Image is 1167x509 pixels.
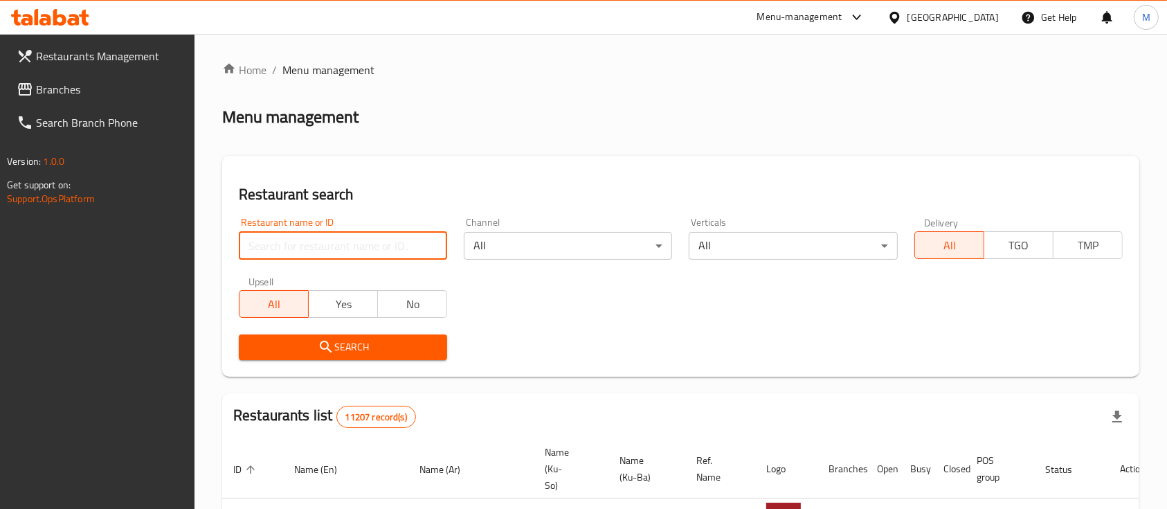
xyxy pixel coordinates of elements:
[914,231,984,259] button: All
[757,9,842,26] div: Menu-management
[239,232,447,260] input: Search for restaurant name or ID..
[43,152,64,170] span: 1.0.0
[272,62,277,78] li: /
[907,10,999,25] div: [GEOGRAPHIC_DATA]
[817,440,866,499] th: Branches
[36,114,184,131] span: Search Branch Phone
[308,290,378,318] button: Yes
[990,235,1048,256] span: TGO
[377,290,447,318] button: No
[294,461,355,478] span: Name (En)
[1109,440,1157,499] th: Action
[921,235,979,256] span: All
[6,73,195,106] a: Branches
[7,190,95,208] a: Support.OpsPlatform
[984,231,1053,259] button: TGO
[7,152,41,170] span: Version:
[36,81,184,98] span: Branches
[696,452,739,485] span: Ref. Name
[6,106,195,139] a: Search Branch Phone
[245,294,303,314] span: All
[239,184,1123,205] h2: Restaurant search
[689,232,897,260] div: All
[36,48,184,64] span: Restaurants Management
[1053,231,1123,259] button: TMP
[337,411,415,424] span: 11207 record(s)
[619,452,669,485] span: Name (Ku-Ba)
[7,176,71,194] span: Get support on:
[1142,10,1150,25] span: M
[464,232,672,260] div: All
[239,290,309,318] button: All
[239,334,447,360] button: Search
[248,276,274,286] label: Upsell
[282,62,374,78] span: Menu management
[222,62,1139,78] nav: breadcrumb
[222,62,266,78] a: Home
[1101,400,1134,434] div: Export file
[233,405,416,428] h2: Restaurants list
[1059,235,1117,256] span: TMP
[866,440,899,499] th: Open
[755,440,817,499] th: Logo
[250,339,436,356] span: Search
[1045,461,1090,478] span: Status
[924,217,959,227] label: Delivery
[233,461,260,478] span: ID
[336,406,416,428] div: Total records count
[6,39,195,73] a: Restaurants Management
[383,294,442,314] span: No
[932,440,966,499] th: Closed
[314,294,372,314] span: Yes
[222,106,359,128] h2: Menu management
[977,452,1017,485] span: POS group
[899,440,932,499] th: Busy
[545,444,592,494] span: Name (Ku-So)
[419,461,478,478] span: Name (Ar)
